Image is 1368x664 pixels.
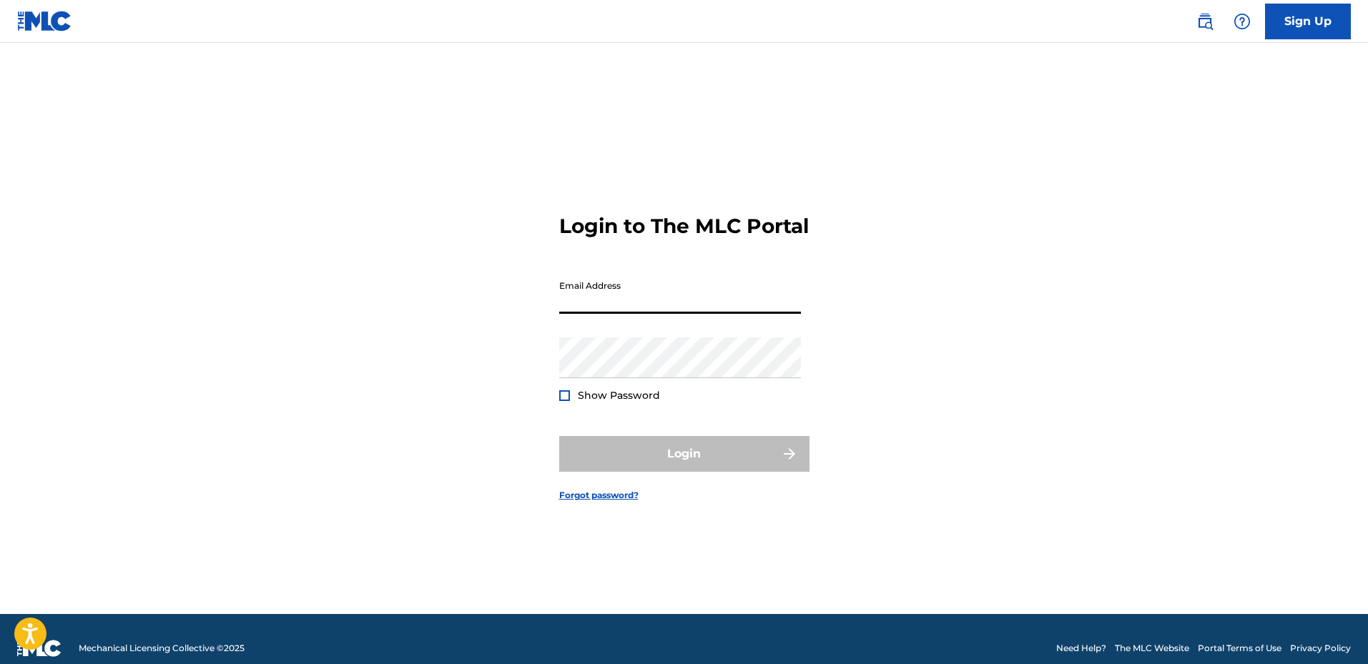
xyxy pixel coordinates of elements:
[1234,13,1251,30] img: help
[1228,7,1256,36] div: Help
[17,11,72,31] img: MLC Logo
[1198,642,1281,655] a: Portal Terms of Use
[1115,642,1189,655] a: The MLC Website
[79,642,245,655] span: Mechanical Licensing Collective © 2025
[559,214,809,239] h3: Login to The MLC Portal
[559,489,639,502] a: Forgot password?
[1056,642,1106,655] a: Need Help?
[1296,595,1368,664] iframe: Chat Widget
[1290,642,1351,655] a: Privacy Policy
[1196,13,1214,30] img: search
[1265,4,1351,39] a: Sign Up
[578,389,660,402] span: Show Password
[17,640,61,657] img: logo
[1191,7,1219,36] a: Public Search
